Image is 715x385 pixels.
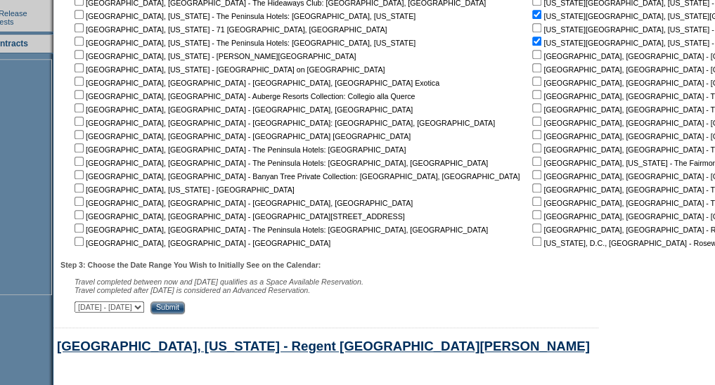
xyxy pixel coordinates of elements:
nobr: [GEOGRAPHIC_DATA], [GEOGRAPHIC_DATA] - [GEOGRAPHIC_DATA] [72,239,330,247]
nobr: [GEOGRAPHIC_DATA], [US_STATE] - [GEOGRAPHIC_DATA] [72,185,295,194]
nobr: [GEOGRAPHIC_DATA], [GEOGRAPHIC_DATA] - The Peninsula Hotels: [GEOGRAPHIC_DATA] [72,145,406,154]
nobr: [GEOGRAPHIC_DATA], [GEOGRAPHIC_DATA] - [GEOGRAPHIC_DATA], [GEOGRAPHIC_DATA] [72,105,413,114]
nobr: [GEOGRAPHIC_DATA], [GEOGRAPHIC_DATA] - Auberge Resorts Collection: Collegio alla Querce [72,92,415,100]
input: Submit [150,301,185,314]
nobr: [GEOGRAPHIC_DATA], [GEOGRAPHIC_DATA] - The Peninsula Hotels: [GEOGRAPHIC_DATA], [GEOGRAPHIC_DATA] [72,159,488,167]
nobr: [GEOGRAPHIC_DATA], [GEOGRAPHIC_DATA] - The Peninsula Hotels: [GEOGRAPHIC_DATA], [GEOGRAPHIC_DATA] [72,226,488,234]
nobr: [GEOGRAPHIC_DATA], [US_STATE] - 71 [GEOGRAPHIC_DATA], [GEOGRAPHIC_DATA] [72,25,387,34]
nobr: [GEOGRAPHIC_DATA], [GEOGRAPHIC_DATA] - [GEOGRAPHIC_DATA]: [GEOGRAPHIC_DATA], [GEOGRAPHIC_DATA] [72,119,495,127]
nobr: [GEOGRAPHIC_DATA], [GEOGRAPHIC_DATA] - [GEOGRAPHIC_DATA][STREET_ADDRESS] [72,212,405,221]
nobr: Travel completed after [DATE] is considered an Advanced Reservation. [75,286,310,294]
nobr: [GEOGRAPHIC_DATA], [GEOGRAPHIC_DATA] - [GEOGRAPHIC_DATA], [GEOGRAPHIC_DATA] [72,199,413,207]
nobr: [GEOGRAPHIC_DATA], [GEOGRAPHIC_DATA] - Banyan Tree Private Collection: [GEOGRAPHIC_DATA], [GEOGRA... [72,172,520,181]
b: Step 3: Choose the Date Range You Wish to Initially See on the Calendar: [60,261,321,269]
nobr: [GEOGRAPHIC_DATA], [US_STATE] - The Peninsula Hotels: [GEOGRAPHIC_DATA], [US_STATE] [72,39,416,47]
nobr: [GEOGRAPHIC_DATA], [US_STATE] - The Peninsula Hotels: [GEOGRAPHIC_DATA], [US_STATE] [72,12,416,20]
nobr: [GEOGRAPHIC_DATA], [GEOGRAPHIC_DATA] - [GEOGRAPHIC_DATA] [GEOGRAPHIC_DATA] [72,132,411,141]
nobr: [GEOGRAPHIC_DATA], [US_STATE] - [GEOGRAPHIC_DATA] on [GEOGRAPHIC_DATA] [72,65,385,74]
a: [GEOGRAPHIC_DATA], [US_STATE] - Regent [GEOGRAPHIC_DATA][PERSON_NAME] [57,339,590,353]
nobr: [GEOGRAPHIC_DATA], [GEOGRAPHIC_DATA] - [GEOGRAPHIC_DATA], [GEOGRAPHIC_DATA] Exotica [72,79,439,87]
span: Travel completed between now and [DATE] qualifies as a Space Available Reservation. [75,278,363,286]
nobr: [GEOGRAPHIC_DATA], [US_STATE] - [PERSON_NAME][GEOGRAPHIC_DATA] [72,52,356,60]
